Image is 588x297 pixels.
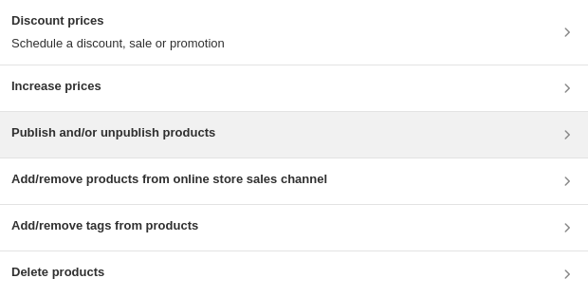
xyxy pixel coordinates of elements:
[11,170,327,189] h3: Add/remove products from online store sales channel
[11,11,225,30] h3: Discount prices
[11,34,225,53] p: Schedule a discount, sale or promotion
[11,123,215,142] h3: Publish and/or unpublish products
[11,263,104,282] h3: Delete products
[11,77,101,96] h3: Increase prices
[11,216,198,235] h3: Add/remove tags from products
